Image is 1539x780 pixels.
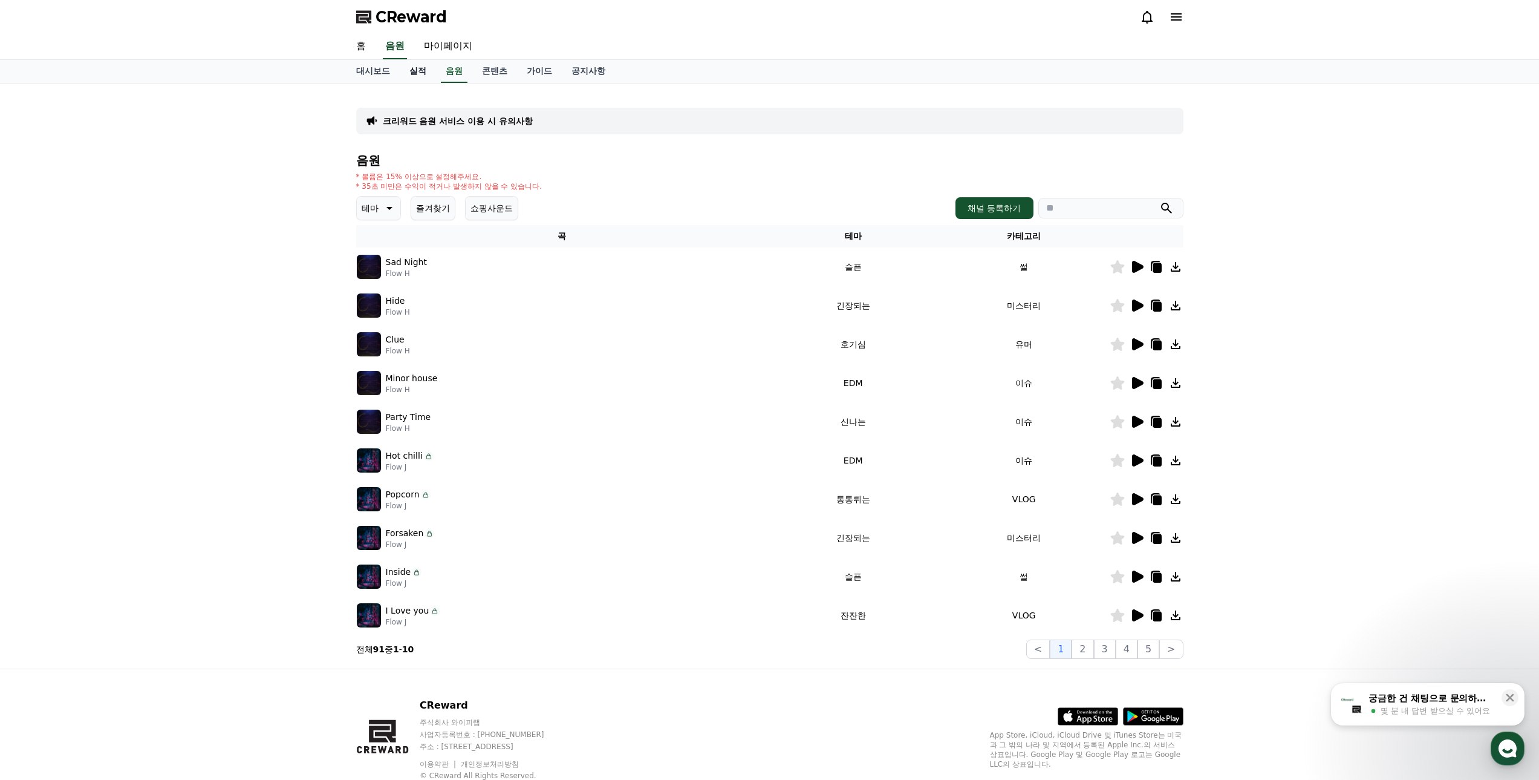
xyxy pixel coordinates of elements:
h4: 음원 [356,154,1183,167]
td: 호기심 [767,325,939,364]
a: 음원 [383,34,407,59]
strong: 1 [393,644,399,654]
a: 대화 [80,384,156,414]
p: Hot chilli [386,450,423,462]
td: 미스터리 [939,519,1110,557]
img: music [357,603,381,628]
img: music [357,293,381,318]
td: 이슈 [939,402,1110,441]
button: 테마 [356,196,401,220]
span: 대화 [111,402,125,412]
td: 유머 [939,325,1110,364]
p: Hide [386,295,405,307]
p: Sad Night [386,256,427,269]
p: Clue [386,333,405,346]
a: 홈 [347,34,376,59]
span: CReward [376,7,447,27]
td: EDM [767,441,939,480]
p: Party Time [386,411,431,424]
td: 잔잔한 [767,596,939,635]
button: 1 [1050,640,1072,659]
td: 긴장되는 [767,519,939,557]
img: music [357,448,381,473]
img: music [357,526,381,550]
img: music [357,487,381,511]
p: App Store, iCloud, iCloud Drive 및 iTunes Store는 미국과 그 밖의 나라 및 지역에서 등록된 Apple Inc.의 서비스 상표입니다. Goo... [990,730,1183,769]
a: CReward [356,7,447,27]
button: > [1159,640,1183,659]
p: * 35초 미만은 수익이 적거나 발생하지 않을 수 있습니다. [356,182,542,191]
strong: 10 [402,644,414,654]
a: 이용약관 [420,760,458,769]
p: Flow J [386,462,434,472]
button: < [1026,640,1050,659]
button: 3 [1094,640,1116,659]
th: 카테고리 [939,225,1110,247]
p: Flow J [386,617,440,627]
a: 개인정보처리방침 [461,760,519,769]
td: VLOG [939,596,1110,635]
span: 설정 [187,402,201,411]
strong: 91 [373,644,385,654]
a: 실적 [400,60,436,83]
p: * 볼륨은 15% 이상으로 설정해주세요. [356,172,542,182]
td: 이슈 [939,441,1110,480]
img: music [357,255,381,279]
a: 콘텐츠 [472,60,517,83]
p: CReward [420,698,567,713]
img: music [357,371,381,395]
a: 공지사항 [562,60,615,83]
th: 곡 [356,225,768,247]
p: 주식회사 와이피랩 [420,718,567,727]
td: 썰 [939,557,1110,596]
a: 마이페이지 [414,34,482,59]
p: Popcorn [386,488,420,501]
img: music [357,410,381,434]
td: 통통튀는 [767,480,939,519]
p: Flow H [386,307,410,317]
span: 홈 [38,402,45,411]
p: Flow H [386,346,410,356]
td: 썰 [939,247,1110,286]
button: 2 [1072,640,1093,659]
td: 슬픈 [767,247,939,286]
p: Flow H [386,385,438,395]
img: music [357,565,381,589]
p: Flow H [386,424,431,433]
p: 전체 중 - [356,643,414,655]
p: Flow J [386,501,431,511]
td: 슬픈 [767,557,939,596]
a: 홈 [4,384,80,414]
p: Flow J [386,540,435,549]
a: 크리워드 음원 서비스 이용 시 유의사항 [383,115,533,127]
p: 사업자등록번호 : [PHONE_NUMBER] [420,730,567,739]
p: Inside [386,566,411,578]
td: 긴장되는 [767,286,939,325]
button: 즐겨찾기 [411,196,455,220]
a: 설정 [156,384,232,414]
td: VLOG [939,480,1110,519]
p: 주소 : [STREET_ADDRESS] [420,742,567,752]
button: 채널 등록하기 [955,197,1033,219]
button: 쇼핑사운드 [465,196,518,220]
button: 4 [1116,640,1137,659]
img: music [357,332,381,356]
a: 대시보드 [347,60,400,83]
td: 신나는 [767,402,939,441]
a: 가이드 [517,60,562,83]
p: Flow J [386,578,422,588]
p: 테마 [362,200,379,217]
td: EDM [767,364,939,402]
th: 테마 [767,225,939,247]
p: Forsaken [386,527,424,540]
td: 미스터리 [939,286,1110,325]
td: 이슈 [939,364,1110,402]
button: 5 [1137,640,1159,659]
a: 음원 [441,60,467,83]
p: Flow H [386,269,427,278]
p: Minor house [386,372,438,385]
p: I Love you [386,605,429,617]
